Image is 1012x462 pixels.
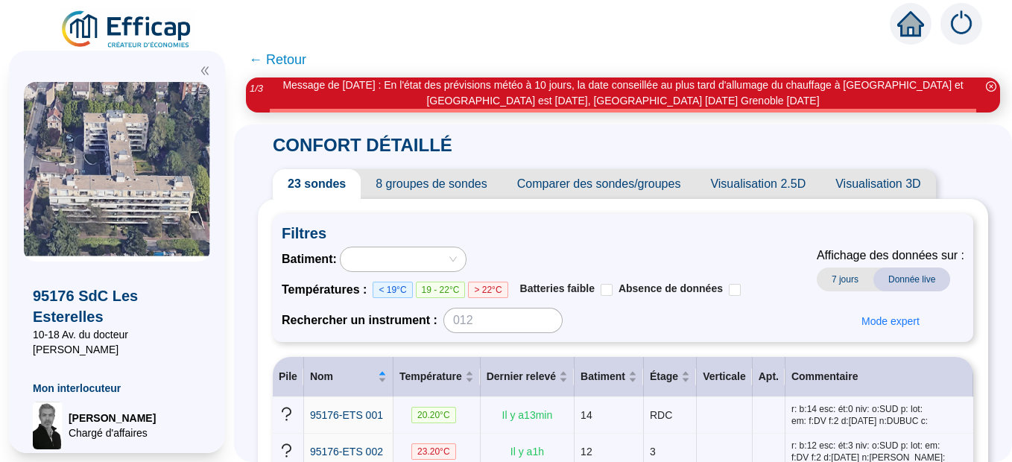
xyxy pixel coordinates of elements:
[282,250,337,268] span: Batiment :
[33,381,201,396] span: Mon interlocuteur
[69,411,156,425] span: [PERSON_NAME]
[69,425,156,440] span: Chargé d'affaires
[520,282,595,294] span: Batteries faible
[487,369,556,385] span: Dernier relevé
[817,247,964,265] span: Affichage des données sur :
[273,169,361,199] span: 23 sondes
[258,135,467,155] span: CONFORT DÉTAILLÉ
[753,357,785,397] th: Apt.
[399,369,462,385] span: Température
[785,357,973,397] th: Commentaire
[650,369,678,385] span: Étage
[850,309,932,333] button: Mode expert
[279,406,294,422] span: question
[310,446,383,458] span: 95176-ETS 002
[393,357,481,397] th: Température
[373,282,412,298] span: < 19°C
[650,409,672,421] span: RDC
[502,409,553,421] span: Il y a 13 min
[575,357,644,397] th: Batiment
[282,223,964,244] span: Filtres
[249,49,306,70] span: ← Retour
[791,403,967,427] span: r: b:14 esc: ét:0 niv: o:SUD p: lot: em: f:DV f:2 d:[DATE] n:DUBUC c:
[468,282,507,298] span: > 22°C
[60,9,195,51] img: efficap energie logo
[310,369,375,385] span: Nom
[861,314,920,329] span: Mode expert
[817,268,873,291] span: 7 jours
[697,357,753,397] th: Verticale
[282,311,437,329] span: Rechercher un instrument :
[644,357,697,397] th: Étage
[481,357,575,397] th: Dernier relevé
[443,308,563,333] input: 012
[270,77,976,109] div: Message de [DATE] : En l'état des prévisions météo à 10 jours, la date conseillée au plus tard d'...
[361,169,502,199] span: 8 groupes de sondes
[279,443,294,458] span: question
[986,81,996,92] span: close-circle
[411,443,456,460] span: 23.20 °C
[250,83,263,94] i: 1 / 3
[619,282,723,294] span: Absence de données
[897,10,924,37] span: home
[416,282,466,298] span: 19 - 22°C
[581,409,592,421] span: 14
[502,169,696,199] span: Comparer des sondes/groupes
[820,169,935,199] span: Visualisation 3D
[33,327,201,357] span: 10-18 Av. du docteur [PERSON_NAME]
[940,3,982,45] img: alerts
[650,446,656,458] span: 3
[33,402,63,449] img: Chargé d'affaires
[510,446,544,458] span: Il y a 1 h
[282,281,373,299] span: Températures :
[695,169,820,199] span: Visualisation 2.5D
[310,444,383,460] a: 95176-ETS 002
[411,407,456,423] span: 20.20 °C
[310,408,383,423] a: 95176-ETS 001
[304,357,393,397] th: Nom
[581,446,592,458] span: 12
[873,268,950,291] span: Donnée live
[200,66,210,76] span: double-left
[279,370,297,382] span: Pile
[310,409,383,421] span: 95176-ETS 001
[581,369,625,385] span: Batiment
[33,285,201,327] span: 95176 SdC Les Esterelles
